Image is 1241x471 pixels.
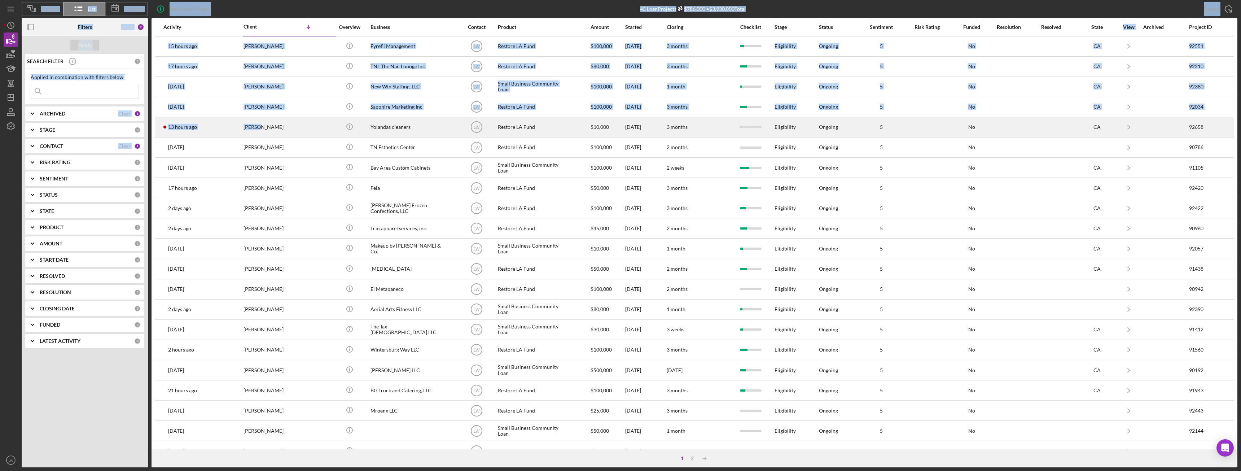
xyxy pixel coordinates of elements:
[336,24,363,30] div: Overview
[244,280,316,299] div: [PERSON_NAME]
[625,300,658,319] div: [DATE]
[1189,260,1218,279] div: 91438
[370,138,443,157] div: TN Esthetics Center
[667,245,685,252] time: 1 month
[955,144,988,150] div: No
[955,347,988,353] div: No
[955,43,988,49] div: No
[863,347,899,353] div: 5
[1083,205,1111,211] div: CA
[667,43,688,49] time: 3 months
[955,165,988,171] div: No
[625,219,658,238] div: [DATE]
[244,118,316,137] div: [PERSON_NAME]
[667,63,688,69] time: 3 months
[625,340,658,359] div: [DATE]
[775,300,809,319] div: Eligibility
[134,289,141,296] div: 0
[40,224,63,230] b: PRODUCT
[498,97,570,117] div: Restore LA Fund
[863,84,899,90] div: 5
[667,185,688,191] time: 3 months
[168,347,194,353] time: 2025-10-09 13:49
[667,266,688,272] time: 2 months
[134,338,141,344] div: 0
[463,24,490,30] div: Contact
[775,158,809,177] div: Eligibility
[1197,2,1237,16] button: Export
[244,158,316,177] div: [PERSON_NAME]
[118,111,131,117] div: Clear
[1041,24,1074,30] div: Resolved
[244,199,316,218] div: [PERSON_NAME]
[863,144,899,150] div: 5
[118,143,131,149] div: Clear
[474,44,480,49] text: LW
[1204,2,1219,16] div: Export
[1189,280,1218,299] div: 90942
[244,97,316,117] div: [PERSON_NAME]
[244,57,316,76] div: [PERSON_NAME]
[997,24,1031,30] div: Resolution
[625,138,658,157] div: [DATE]
[40,127,55,133] b: STAGE
[736,24,766,30] div: Checklist
[819,266,838,272] div: Ongoing
[591,63,609,69] span: $80,000
[819,104,838,110] div: Ongoing
[370,199,443,218] div: [PERSON_NAME] Frozen Confections, LLC
[863,266,899,272] div: 5
[370,239,443,258] div: Makeup by [PERSON_NAME] & Co.
[1083,84,1111,90] div: CA
[775,77,809,96] div: Eligibility
[134,127,141,133] div: 0
[591,326,609,332] span: $30,000
[1083,24,1111,30] div: State
[625,158,658,177] div: [DATE]
[1143,24,1179,30] div: Archived
[775,178,809,197] div: Eligibility
[134,273,141,279] div: 0
[40,257,69,263] b: START DATE
[625,280,658,299] div: [DATE]
[168,43,197,49] time: 2025-10-09 00:29
[370,361,443,380] div: [PERSON_NAME] LLC
[134,175,141,182] div: 0
[667,205,688,211] time: 3 months
[591,225,609,231] span: $45,000
[137,23,144,31] div: 2
[591,185,609,191] span: $50,000
[474,64,480,69] text: LW
[244,138,316,157] div: [PERSON_NAME]
[1189,178,1218,197] div: 92420
[775,361,809,380] div: Eligibility
[863,165,899,171] div: 5
[1083,266,1111,272] div: CA
[474,165,480,170] text: LW
[667,306,685,312] time: 1 month
[1083,347,1111,353] div: CA
[498,118,570,137] div: Restore LA Fund
[863,246,899,252] div: 5
[1189,199,1218,218] div: 92422
[40,143,63,149] b: CONTACT
[40,111,65,117] b: ARCHIVED
[1189,300,1218,319] div: 92390
[134,257,141,263] div: 0
[1189,118,1218,137] div: 92658
[40,160,70,165] b: RISK RATING
[863,24,899,30] div: Sentiment
[1189,138,1218,157] div: 90786
[1189,37,1218,56] div: 92551
[819,185,838,191] div: Ongoing
[40,289,71,295] b: RESOLUTION
[134,305,141,312] div: 0
[498,239,570,258] div: Small Business Community Loan
[1083,327,1111,332] div: CA
[775,219,809,238] div: Eligibility
[474,307,480,312] text: LW
[474,145,480,150] text: LW
[625,97,658,117] div: [DATE]
[819,286,838,292] div: Ongoing
[955,24,988,30] div: Funded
